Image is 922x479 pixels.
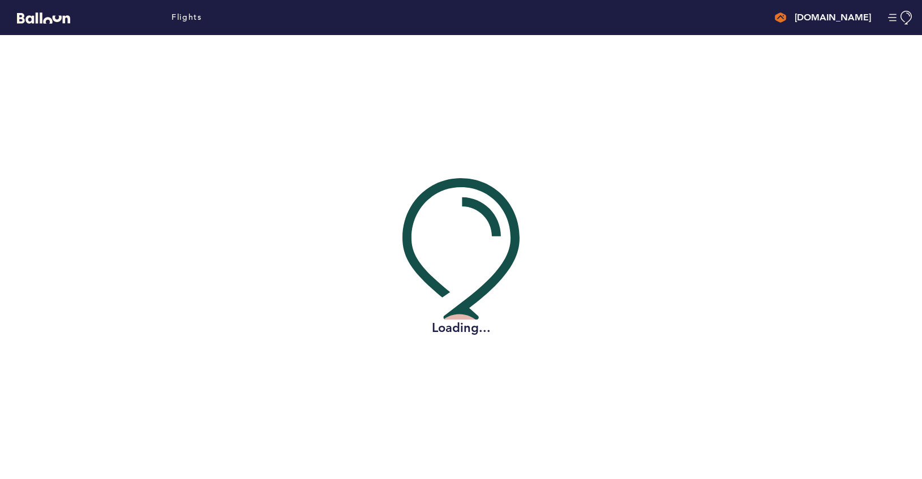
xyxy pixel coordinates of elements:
h4: [DOMAIN_NAME] [795,11,871,24]
svg: Balloon [17,12,70,24]
h2: Loading... [402,320,520,336]
button: Manage Account [888,11,914,25]
a: Flights [171,11,201,24]
a: Balloon [8,11,70,23]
